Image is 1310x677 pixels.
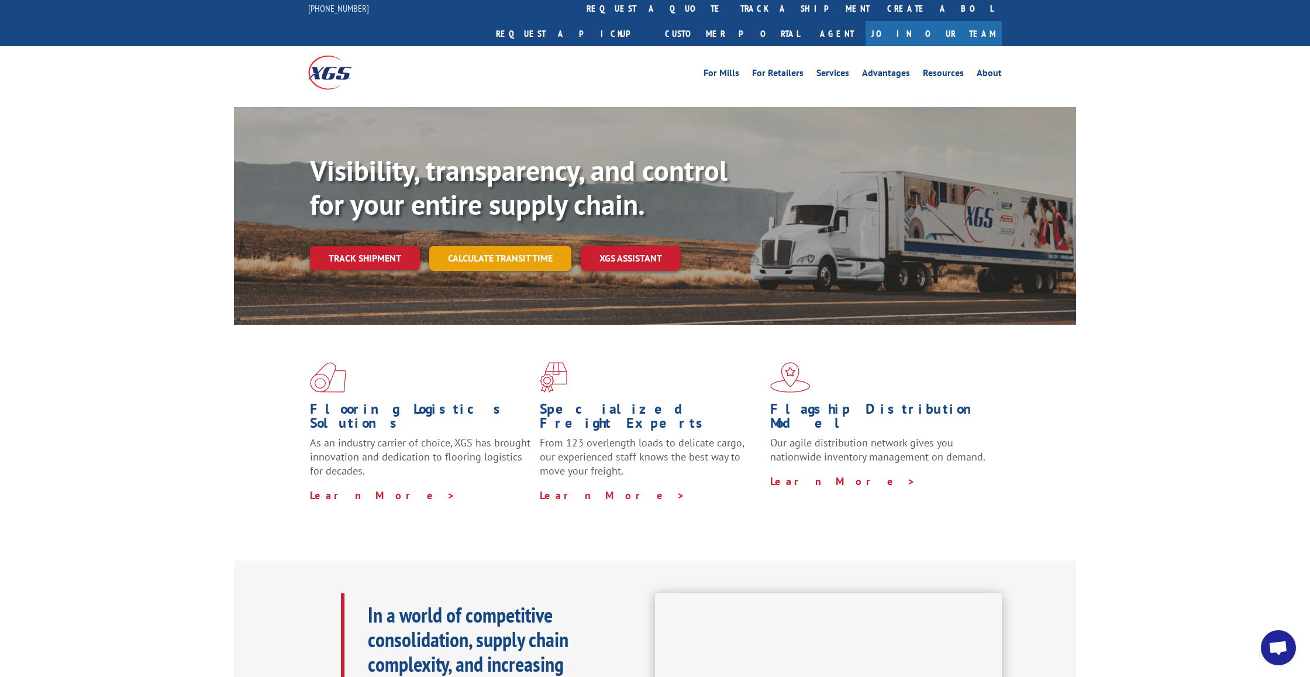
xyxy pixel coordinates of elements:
[923,68,964,81] a: Resources
[770,436,985,463] span: Our agile distribution network gives you nationwide inventory management on demand.
[752,68,804,81] a: For Retailers
[310,246,420,270] a: Track shipment
[540,402,761,436] h1: Specialized Freight Experts
[862,68,910,81] a: Advantages
[310,362,346,393] img: xgs-icon-total-supply-chain-intelligence-red
[770,362,811,393] img: xgs-icon-flagship-distribution-model-red
[310,436,530,477] span: As an industry carrier of choice, XGS has brought innovation and dedication to flooring logistics...
[704,68,739,81] a: For Mills
[310,402,531,436] h1: Flooring Logistics Solutions
[308,2,369,14] a: [PHONE_NUMBER]
[310,152,728,222] b: Visibility, transparency, and control for your entire supply chain.
[540,489,685,502] a: Learn More >
[770,475,916,488] a: Learn More >
[866,21,1002,46] a: Join Our Team
[808,21,866,46] a: Agent
[540,436,761,488] p: From 123 overlength loads to delicate cargo, our experienced staff knows the best way to move you...
[310,489,456,502] a: Learn More >
[770,402,991,436] h1: Flagship Distribution Model
[540,362,567,393] img: xgs-icon-focused-on-flooring-red
[429,246,571,271] a: Calculate transit time
[581,246,681,271] a: XGS ASSISTANT
[1261,630,1296,665] div: Open chat
[487,21,656,46] a: Request a pickup
[816,68,849,81] a: Services
[656,21,808,46] a: Customer Portal
[977,68,1002,81] a: About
